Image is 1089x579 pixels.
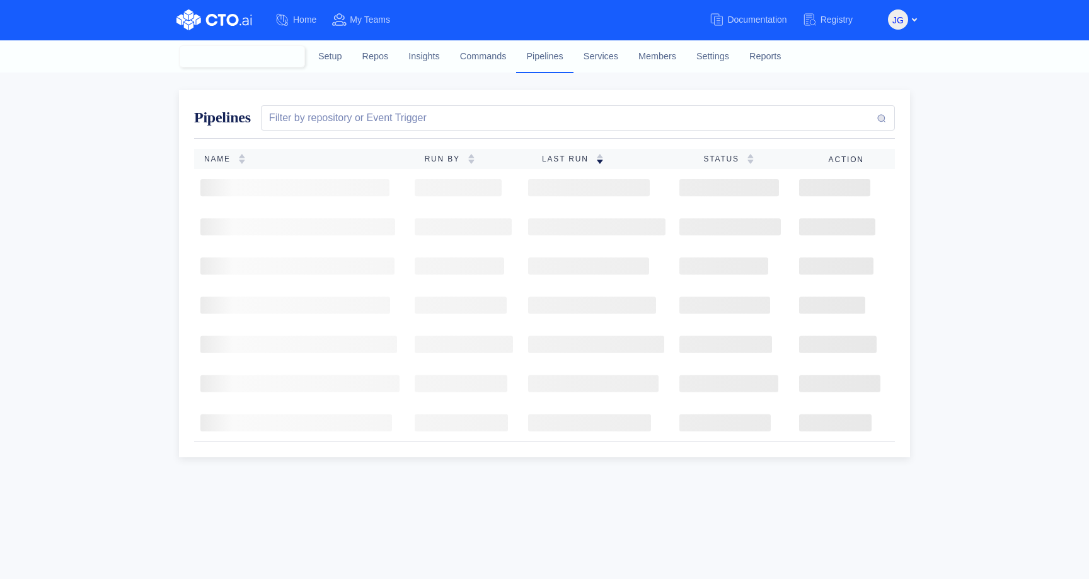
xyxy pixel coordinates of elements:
[892,10,904,30] span: JG
[747,154,754,164] img: sorting-empty.svg
[628,40,686,74] a: Members
[398,40,450,74] a: Insights
[573,40,628,74] a: Services
[308,40,352,74] a: Setup
[204,155,238,163] span: Name
[450,40,517,74] a: Commands
[821,15,853,25] span: Registry
[727,15,786,25] span: Documentation
[888,9,908,30] button: JG
[293,15,316,25] span: Home
[819,149,895,169] th: Action
[802,8,868,32] a: Registry
[703,155,746,163] span: Status
[238,154,246,164] img: sorting-empty.svg
[275,8,331,32] a: Home
[542,155,596,163] span: Last Run
[709,8,802,32] a: Documentation
[516,40,573,73] a: Pipelines
[425,155,468,163] span: Run By
[331,8,405,32] a: My Teams
[176,9,252,30] img: CTO.ai Logo
[350,15,390,25] span: My Teams
[194,109,251,126] span: Pipelines
[686,40,739,74] a: Settings
[739,40,791,74] a: Reports
[264,110,427,126] div: Filter by repository or Event Trigger
[596,154,604,164] img: sorting-down.svg
[352,40,399,74] a: Repos
[468,154,475,164] img: sorting-empty.svg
